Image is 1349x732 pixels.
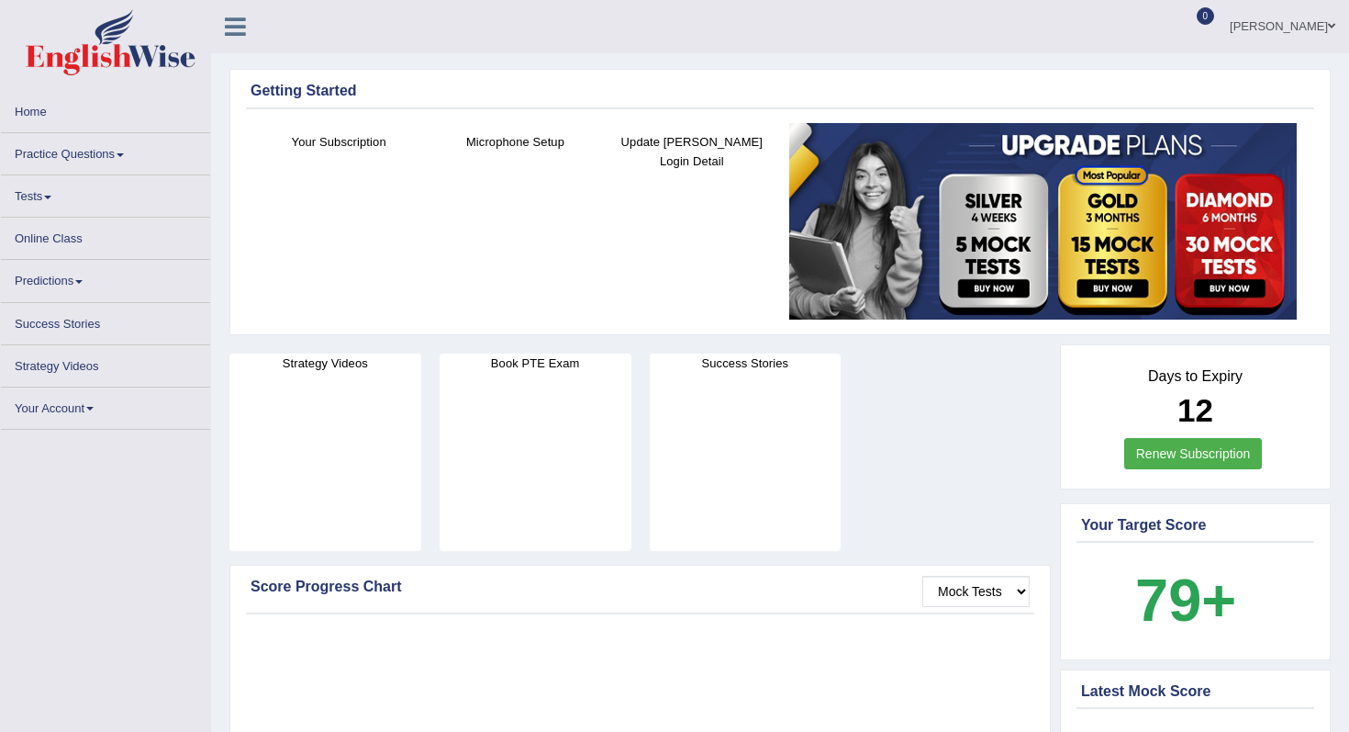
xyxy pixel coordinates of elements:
[613,132,771,171] h4: Update [PERSON_NAME] Login Detail
[440,354,631,373] h4: Book PTE Exam
[1,133,210,169] a: Practice Questions
[1081,514,1310,536] div: Your Target Score
[1197,7,1215,25] span: 0
[1,260,210,296] a: Predictions
[260,132,418,152] h4: Your Subscription
[1081,368,1310,385] h4: Days to Expiry
[1081,681,1310,703] div: Latest Mock Score
[650,354,842,373] h4: Success Stories
[436,132,594,152] h4: Microphone Setup
[251,80,1310,102] div: Getting Started
[1177,392,1213,428] b: 12
[1,345,210,381] a: Strategy Videos
[251,576,1030,598] div: Score Progress Chart
[1,388,210,423] a: Your Account
[1135,567,1236,634] b: 79+
[1,175,210,211] a: Tests
[1,218,210,253] a: Online Class
[789,123,1297,320] img: small5.jpg
[1,91,210,127] a: Home
[1124,438,1263,469] a: Renew Subscription
[229,354,421,373] h4: Strategy Videos
[1,303,210,339] a: Success Stories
